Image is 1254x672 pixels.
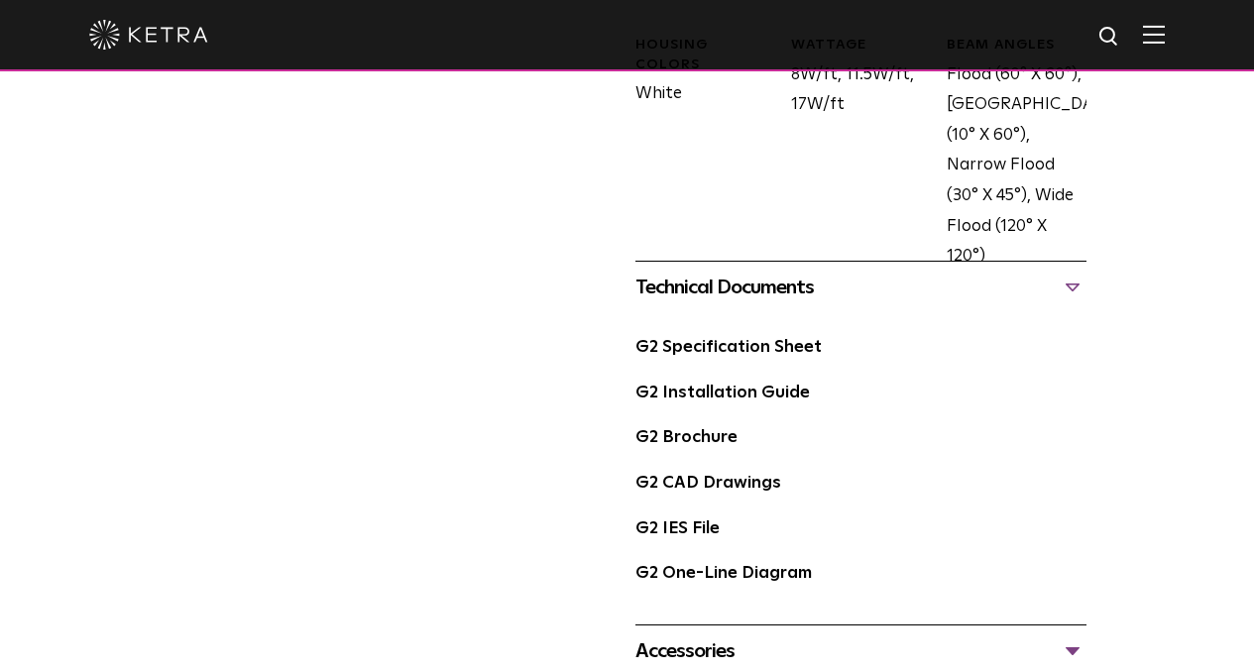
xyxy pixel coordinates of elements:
[635,385,810,401] a: G2 Installation Guide
[635,565,812,582] a: G2 One-Line Diagram
[1097,25,1122,50] img: search icon
[635,475,781,492] a: G2 CAD Drawings
[635,429,738,446] a: G2 Brochure
[621,36,776,273] div: White
[1143,25,1165,44] img: Hamburger%20Nav.svg
[635,339,822,356] a: G2 Specification Sheet
[776,36,932,273] div: 8W/ft, 11.5W/ft, 17W/ft
[635,635,1086,667] div: Accessories
[932,36,1087,273] div: Flood (60° X 60°), [GEOGRAPHIC_DATA] (10° X 60°), Narrow Flood (30° X 45°), Wide Flood (120° X 120°)
[635,520,720,537] a: G2 IES File
[89,20,208,50] img: ketra-logo-2019-white
[635,272,1086,303] div: Technical Documents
